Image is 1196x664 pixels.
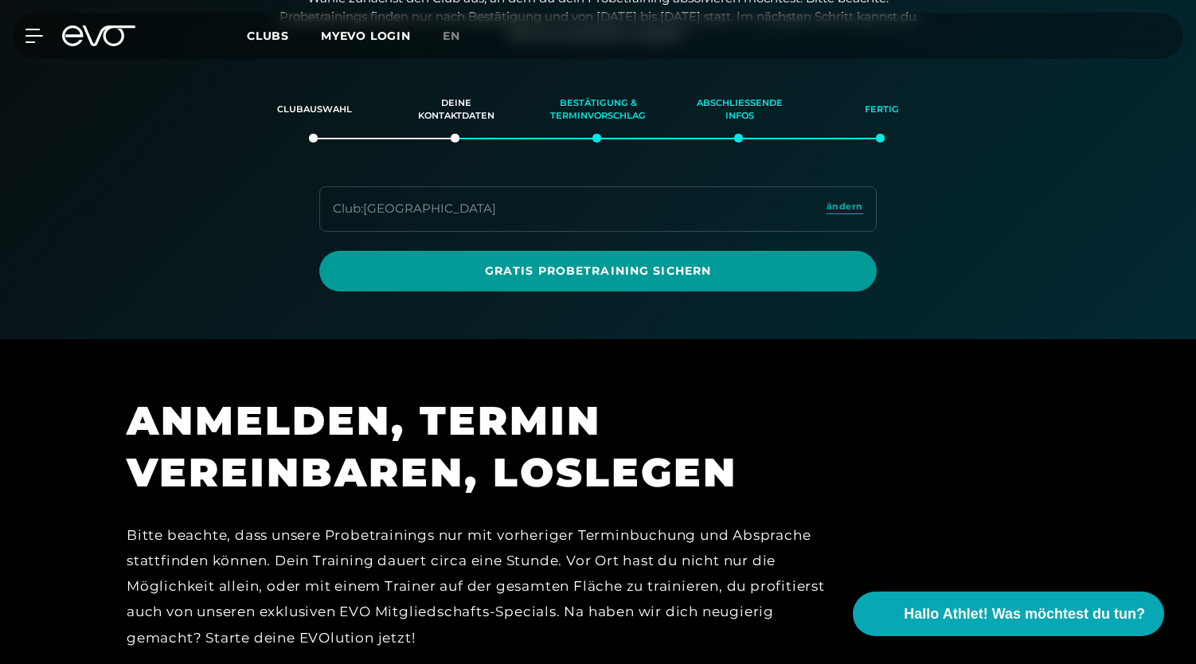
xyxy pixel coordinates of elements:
h1: ANMELDEN, TERMIN VEREINBAREN, LOSLEGEN [127,395,843,498]
span: Gratis Probetraining sichern [358,263,838,279]
a: Gratis Probetraining sichern [319,251,877,291]
a: ändern [827,200,863,218]
span: Hallo Athlet! Was möchtest du tun? [904,603,1145,625]
div: Fertig [831,88,932,131]
div: Deine Kontaktdaten [405,88,507,131]
div: Abschließende Infos [689,88,791,131]
button: Hallo Athlet! Was möchtest du tun? [853,592,1164,636]
a: en [443,27,479,45]
span: ändern [827,200,863,213]
span: Clubs [247,29,289,43]
a: Clubs [247,28,321,43]
a: MYEVO LOGIN [321,29,411,43]
div: Clubauswahl [264,88,365,131]
div: Club : [GEOGRAPHIC_DATA] [333,200,496,218]
span: en [443,29,460,43]
div: Bestätigung & Terminvorschlag [547,88,649,131]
